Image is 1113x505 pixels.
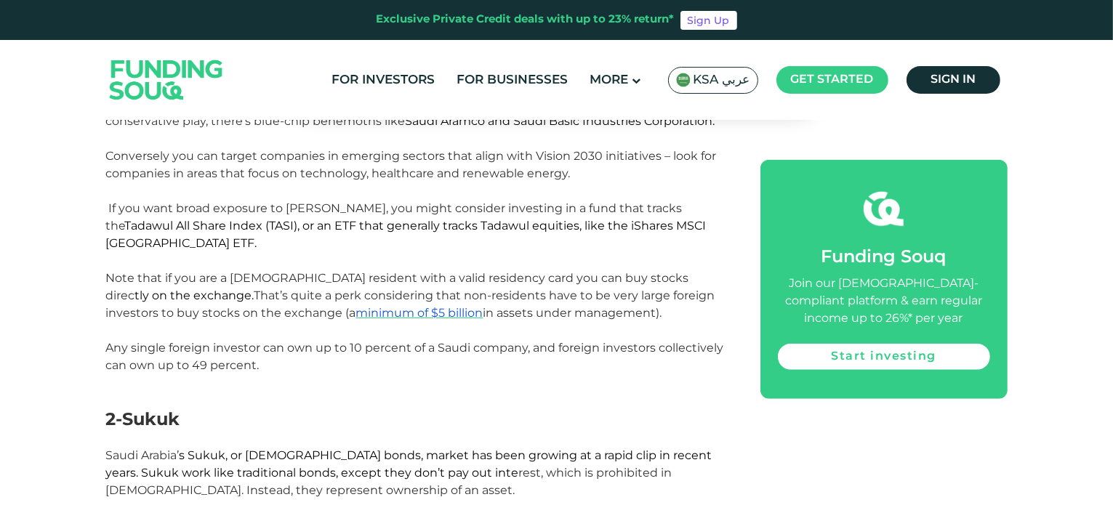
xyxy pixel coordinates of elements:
span: Sign in [931,74,976,85]
span: s Sukuk, or [DEMOGRAPHIC_DATA] bonds, market has been growing at a rapid clip in recent years. Su... [106,448,712,480]
span: Saudi Aramco and Saudi Basic Industries Corporation. [406,114,715,128]
span: Tadawul All Share Index (TASI), or an ETF that generally tracks Tadawul equities, like the iShare... [106,219,707,250]
img: SA Flag [676,73,691,87]
span: If you want broad exposure to [PERSON_NAME], you might consider investing in a fund that tracks the [106,201,707,250]
span: Funding Souq [821,249,947,266]
span: Any single foreign investor can own up to 10 percent of a Saudi company, and foreign investors co... [106,341,724,372]
span: Saudi Arabia’ rest, which is prohibited in [DEMOGRAPHIC_DATA]. Instead, they represent ownership ... [106,448,712,497]
span: Note that if you are a [DEMOGRAPHIC_DATA] resident with a valid residency card you can buy stocks... [106,271,715,320]
span: tly on the exchange. [135,288,254,302]
a: For Businesses [454,68,572,92]
div: Join our [DEMOGRAPHIC_DATA]-compliant platform & earn regular income up to 26%* per year [778,275,990,328]
a: Sign in [907,66,1000,94]
a: For Investors [329,68,439,92]
span: Get started [791,74,874,85]
span: 2-Sukuk [106,408,180,429]
span: KSA عربي [694,72,750,89]
a: Sign Up [680,11,737,30]
a: Start investing [778,344,990,370]
a: minimum of $5 billion [356,306,483,320]
div: Exclusive Private Credit deals with up to 23% return* [377,12,675,28]
span: The kingdom’s push to move away from oil means enormous growth across myriad sectors. That makes ... [106,44,717,180]
img: Logo [95,43,238,116]
img: fsicon [864,189,904,229]
span: More [590,74,629,86]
